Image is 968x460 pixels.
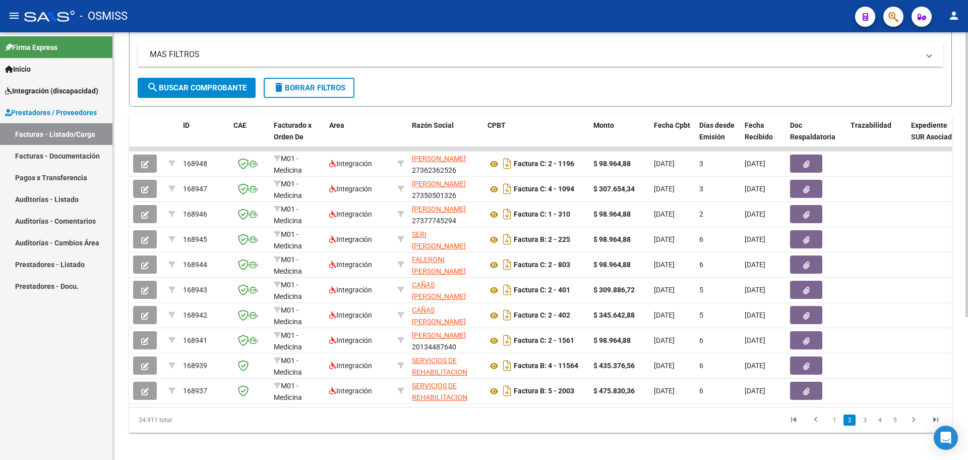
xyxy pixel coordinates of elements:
[589,115,650,159] datatable-header-cell: Monto
[179,115,229,159] datatable-header-cell: ID
[5,107,97,118] span: Prestadores / Proveedores
[514,211,570,219] strong: Factura C: 1 - 310
[183,311,207,319] span: 168942
[699,185,703,193] span: 3
[183,286,207,294] span: 168943
[745,210,765,218] span: [DATE]
[412,306,466,326] span: CAÑAS [PERSON_NAME]
[911,121,956,141] span: Expediente SUR Asociado
[274,382,302,413] span: M01 - Medicina Esencial
[329,261,372,269] span: Integración
[654,311,675,319] span: [DATE]
[699,210,703,218] span: 2
[274,230,302,262] span: M01 - Medicina Esencial
[412,380,479,401] div: 30714134368
[745,261,765,269] span: [DATE]
[784,415,803,426] a: go to first page
[274,205,302,236] span: M01 - Medicina Esencial
[183,362,207,370] span: 168939
[872,412,887,429] li: page 4
[934,426,958,450] div: Open Intercom Messenger
[699,387,703,395] span: 6
[501,231,514,247] i: Descargar documento
[887,412,902,429] li: page 5
[593,286,635,294] strong: $ 309.886,72
[654,336,675,344] span: [DATE]
[948,10,960,22] mat-icon: person
[745,185,765,193] span: [DATE]
[699,235,703,243] span: 6
[699,336,703,344] span: 6
[501,307,514,323] i: Descargar documento
[274,331,302,363] span: M01 - Medicina Esencial
[593,210,631,218] strong: $ 98.964,88
[8,10,20,22] mat-icon: menu
[907,115,962,159] datatable-header-cell: Expediente SUR Asociado
[904,415,923,426] a: go to next page
[329,311,372,319] span: Integración
[412,304,479,326] div: 20101872352
[501,282,514,298] i: Descargar documento
[654,160,675,168] span: [DATE]
[514,337,574,345] strong: Factura C: 2 - 1561
[654,261,675,269] span: [DATE]
[593,235,631,243] strong: $ 98.964,88
[501,206,514,222] i: Descargar documento
[5,64,31,75] span: Inicio
[147,83,247,92] span: Buscar Comprobante
[329,121,344,129] span: Area
[654,286,675,294] span: [DATE]
[786,115,846,159] datatable-header-cell: Doc Respaldatoria
[806,415,825,426] a: go to previous page
[828,415,840,426] a: 1
[699,261,703,269] span: 6
[329,387,372,395] span: Integración
[147,81,159,93] mat-icon: search
[412,355,479,376] div: 30714134368
[827,412,842,429] li: page 1
[274,281,302,312] span: M01 - Medicina Esencial
[846,115,907,159] datatable-header-cell: Trazabilidad
[650,115,695,159] datatable-header-cell: Fecha Cpbt
[593,160,631,168] strong: $ 98.964,88
[514,286,570,294] strong: Factura C: 2 - 401
[412,121,454,129] span: Razón Social
[745,311,765,319] span: [DATE]
[514,160,574,168] strong: Factura C: 2 - 1196
[412,331,466,339] span: [PERSON_NAME]
[183,160,207,168] span: 168948
[270,115,325,159] datatable-header-cell: Facturado x Orden De
[593,387,635,395] strong: $ 475.830,36
[412,255,466,275] span: FALERONI [PERSON_NAME]
[699,362,703,370] span: 6
[699,121,735,141] span: Días desde Emisión
[695,115,741,159] datatable-header-cell: Días desde Emisión
[412,356,475,388] span: SERVICIOS DE REHABILITACION ROSARIO SRL MITAI
[514,362,578,370] strong: Factura B: 4 - 11564
[699,311,703,319] span: 5
[412,330,479,351] div: 20134487640
[329,286,372,294] span: Integración
[412,178,479,199] div: 27350501326
[501,181,514,197] i: Descargar documento
[183,387,207,395] span: 168937
[593,185,635,193] strong: $ 307.654,34
[745,160,765,168] span: [DATE]
[129,407,292,433] div: 34.911 total
[5,85,98,96] span: Integración (discapacidad)
[488,121,506,129] span: CPBT
[264,78,354,98] button: Borrar Filtros
[412,279,479,300] div: 20101872352
[745,387,765,395] span: [DATE]
[183,210,207,218] span: 168946
[514,387,574,395] strong: Factura B: 5 - 2003
[5,42,57,53] span: Firma Express
[745,336,765,344] span: [DATE]
[654,387,675,395] span: [DATE]
[501,383,514,399] i: Descargar documento
[412,153,479,174] div: 27362362526
[501,257,514,273] i: Descargar documento
[412,281,466,300] span: CAÑAS [PERSON_NAME]
[273,83,345,92] span: Borrar Filtros
[325,115,393,159] datatable-header-cell: Area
